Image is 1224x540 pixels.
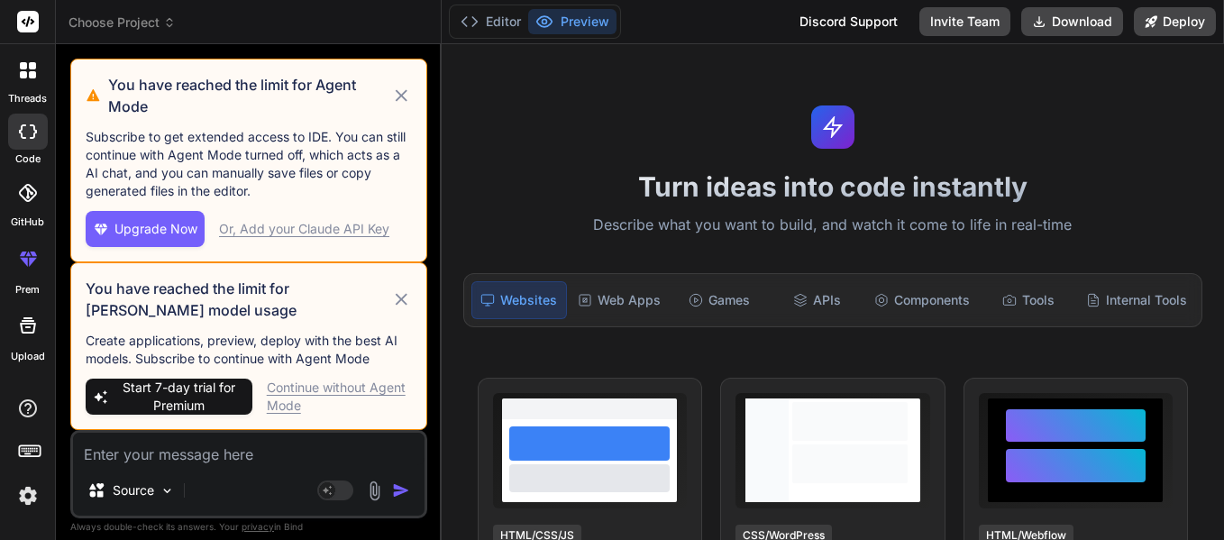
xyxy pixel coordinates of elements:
[981,281,1075,319] div: Tools
[11,349,45,364] label: Upload
[160,483,175,499] img: Pick Models
[114,379,245,415] span: Start 7-day trial for Premium
[70,518,427,535] p: Always double-check its answers. Your in Bind
[86,332,412,368] p: Create applications, preview, deploy with the best AI models. Subscribe to continue with Agent Mode
[471,281,568,319] div: Websites
[86,278,391,321] h3: You have reached the limit for [PERSON_NAME] model usage
[919,7,1010,36] button: Invite Team
[789,7,909,36] div: Discord Support
[452,214,1213,237] p: Describe what you want to build, and watch it come to life in real-time
[242,521,274,532] span: privacy
[86,379,252,415] button: Start 7-day trial for Premium
[671,281,766,319] div: Games
[86,211,205,247] button: Upgrade Now
[15,151,41,167] label: code
[11,215,44,230] label: GitHub
[770,281,864,319] div: APIs
[86,128,412,200] p: Subscribe to get extended access to IDE. You can still continue with Agent Mode turned off, which...
[219,220,389,238] div: Or, Add your Claude API Key
[1079,281,1194,319] div: Internal Tools
[528,9,617,34] button: Preview
[113,481,154,499] p: Source
[15,282,40,297] label: prem
[453,9,528,34] button: Editor
[108,74,391,117] h3: You have reached the limit for Agent Mode
[867,281,977,319] div: Components
[8,91,47,106] label: threads
[114,220,197,238] span: Upgrade Now
[69,14,176,32] span: Choose Project
[571,281,668,319] div: Web Apps
[1134,7,1216,36] button: Deploy
[1021,7,1123,36] button: Download
[13,481,43,511] img: settings
[452,170,1213,203] h1: Turn ideas into code instantly
[364,481,385,501] img: attachment
[267,379,412,415] div: Continue without Agent Mode
[392,481,410,499] img: icon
